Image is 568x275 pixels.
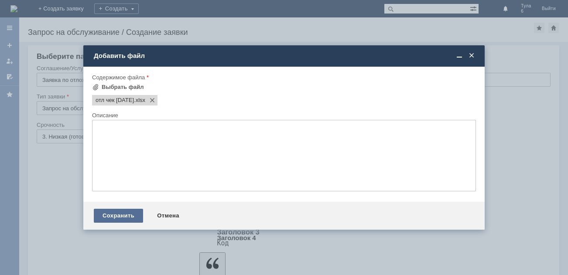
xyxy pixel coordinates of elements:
[3,3,127,17] div: добрый день просьба удалить отл чек от [DATE]
[102,84,144,91] div: Выбрать файл
[96,97,134,104] span: отл чек 09.09.2025.xlsx
[455,52,464,60] span: Свернуть (Ctrl + M)
[92,75,474,80] div: Содержимое файла
[94,52,476,60] div: Добавить файл
[134,97,145,104] span: отл чек 09.09.2025.xlsx
[92,112,474,118] div: Описание
[467,52,476,60] span: Закрыть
